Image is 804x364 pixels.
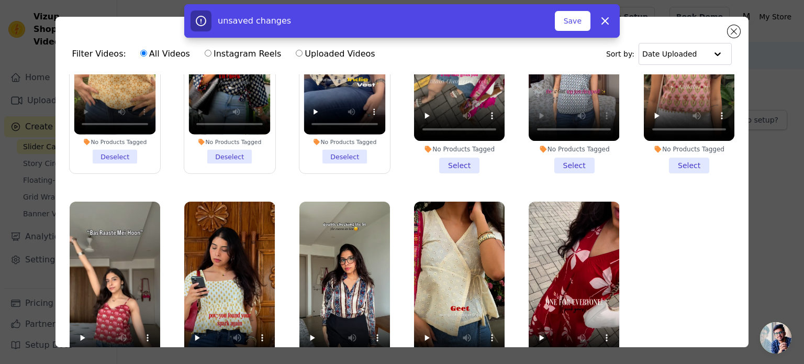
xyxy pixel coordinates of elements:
div: No Products Tagged [304,138,385,146]
label: Uploaded Videos [295,47,375,61]
div: Sort by: [606,43,732,65]
button: Save [555,11,590,31]
div: Open chat [760,322,791,354]
span: unsaved changes [218,16,291,26]
div: Filter Videos: [72,42,381,66]
div: No Products Tagged [529,145,619,153]
label: All Videos [140,47,191,61]
div: No Products Tagged [644,145,734,153]
div: No Products Tagged [414,145,505,153]
label: Instagram Reels [204,47,282,61]
div: No Products Tagged [74,138,155,146]
div: No Products Tagged [189,138,271,146]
